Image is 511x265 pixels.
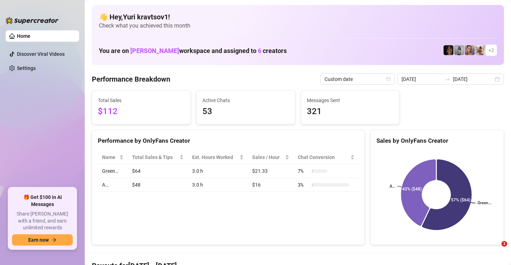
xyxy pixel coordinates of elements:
[293,151,359,164] th: Chat Conversion
[98,136,359,146] div: Performance by OnlyFans Creator
[128,151,188,164] th: Total Sales & Tips
[99,22,497,30] span: Check what you achieved this month
[99,47,287,55] h1: You are on workspace and assigned to creators
[17,65,36,71] a: Settings
[376,136,498,146] div: Sales by OnlyFans Creator
[128,178,188,192] td: $48
[52,237,57,242] span: arrow-right
[465,45,475,55] img: Cherry
[248,178,293,192] td: $16
[130,47,179,54] span: [PERSON_NAME]
[298,153,349,161] span: Chat Conversion
[402,75,442,83] input: Start date
[98,105,185,118] span: $112
[132,153,178,161] span: Total Sales & Tips
[98,164,128,178] td: Green…
[6,17,59,24] img: logo-BBDzfeDw.svg
[325,74,390,84] span: Custom date
[248,151,293,164] th: Sales / Hour
[477,201,491,206] text: Green…
[389,184,395,189] text: A…
[12,234,73,246] button: Earn nowarrow-right
[17,51,65,57] a: Discover Viral Videos
[453,75,493,83] input: End date
[17,33,30,39] a: Home
[501,241,507,247] span: 1
[12,211,73,231] span: Share [PERSON_NAME] with a friend, and earn unlimited rewards
[99,12,497,22] h4: 👋 Hey, Yuri kravtsov1 !
[202,96,289,104] span: Active Chats
[202,105,289,118] span: 53
[128,164,188,178] td: $64
[386,77,391,81] span: calendar
[444,45,453,55] img: D
[28,237,49,243] span: Earn now
[454,45,464,55] img: A
[12,194,73,208] span: 🎁 Get $100 in AI Messages
[445,76,450,82] span: swap-right
[258,47,261,54] span: 6
[98,178,128,192] td: A…
[188,178,248,192] td: 3.0 h
[445,76,450,82] span: to
[307,105,394,118] span: 321
[252,153,284,161] span: Sales / Hour
[487,241,504,258] iframe: Intercom live chat
[192,153,238,161] div: Est. Hours Worked
[102,153,118,161] span: Name
[488,46,494,54] span: + 2
[98,151,128,164] th: Name
[475,45,485,55] img: Green
[307,96,394,104] span: Messages Sent
[98,96,185,104] span: Total Sales
[298,167,309,175] span: 7 %
[298,181,309,189] span: 3 %
[92,74,170,84] h4: Performance Breakdown
[188,164,248,178] td: 3.0 h
[248,164,293,178] td: $21.33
